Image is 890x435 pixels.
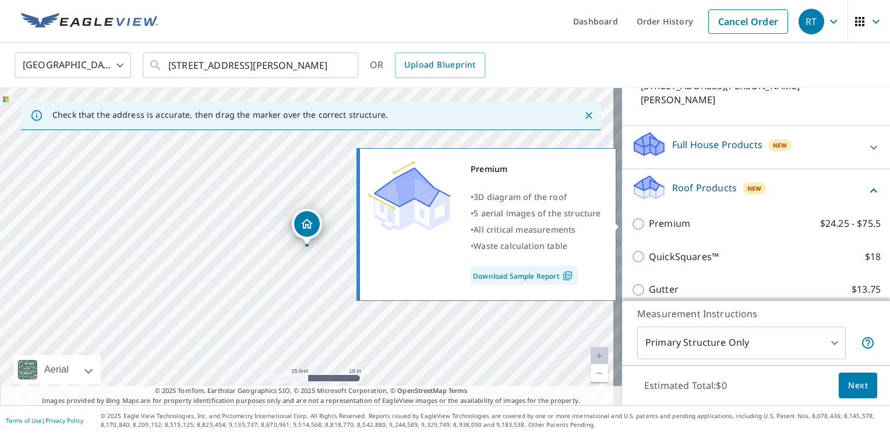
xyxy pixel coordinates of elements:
[637,327,846,359] div: Primary Structure Only
[820,216,881,231] p: $24.25 - $75.5
[395,52,485,78] a: Upload Blueprint
[397,386,446,395] a: OpenStreetMap
[631,131,881,164] div: Full House ProductsNew
[471,222,601,238] div: •
[861,336,875,350] span: Your report will include only the primary structure on the property. For example, a detached gara...
[641,79,839,107] p: [STREET_ADDRESS][PERSON_NAME][PERSON_NAME]
[672,138,762,152] p: Full House Products
[15,49,131,82] div: [GEOGRAPHIC_DATA]
[581,108,596,123] button: Close
[474,240,567,251] span: Waste calculation table
[471,238,601,254] div: •
[14,355,101,384] div: Aerial
[852,282,881,297] p: $13.75
[474,208,601,219] span: 5 aerial images of the structure
[6,417,83,424] p: |
[101,412,884,429] p: © 2025 Eagle View Technologies, Inc. and Pictometry International Corp. All Rights Reserved. Repo...
[448,386,468,395] a: Terms
[865,250,881,264] p: $18
[649,216,690,231] p: Premium
[839,373,877,399] button: Next
[471,205,601,222] div: •
[747,184,762,193] span: New
[591,347,608,364] a: Current Level 20, Zoom In Disabled
[369,161,450,231] img: Premium
[471,161,601,177] div: Premium
[292,209,322,245] div: Dropped pin, building 1, Residential property, 12201 Archbold Whitehouse Rd Whitehouse, OH 43571
[370,52,485,78] div: OR
[52,110,388,120] p: Check that the address is accurate, then drag the marker over the correct structure.
[168,49,334,82] input: Search by address or latitude-longitude
[6,416,42,425] a: Terms of Use
[41,355,72,384] div: Aerial
[672,181,737,195] p: Roof Products
[637,307,875,321] p: Measurement Instructions
[799,9,824,34] div: RT
[649,250,719,264] p: QuickSquares™
[631,174,881,207] div: Roof ProductsNew
[474,191,567,202] span: 3D diagram of the roof
[848,378,868,393] span: Next
[155,386,468,396] span: © 2025 TomTom, Earthstar Geographics SIO, © 2025 Microsoft Corporation, ©
[560,271,575,281] img: Pdf Icon
[21,13,158,30] img: EV Logo
[649,282,679,297] p: Gutter
[708,9,788,34] a: Cancel Order
[471,189,601,205] div: •
[474,224,575,235] span: All critical measurements
[773,141,787,150] span: New
[45,416,83,425] a: Privacy Policy
[404,58,475,72] span: Upload Blueprint
[471,266,578,285] a: Download Sample Report
[635,373,736,398] p: Estimated Total: $0
[591,364,608,382] a: Current Level 20, Zoom Out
